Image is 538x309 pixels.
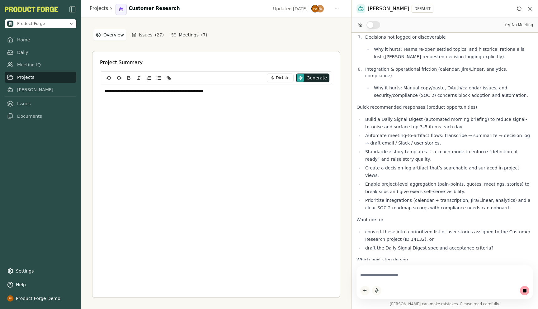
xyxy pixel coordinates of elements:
[90,5,108,12] a: Projects
[516,5,523,12] button: Reset conversation
[169,29,210,40] button: Meetings
[100,59,143,66] h2: Project Summary
[5,84,76,95] a: [PERSON_NAME]
[372,286,381,295] button: Start dictation
[17,21,45,26] span: Product Forge
[5,265,76,277] a: Settings
[360,286,370,295] button: Add content to chat
[372,45,533,60] li: Why it hurts: Teams re-open settled topics, and historical rationale is lost ([PERSON_NAME] reque...
[164,74,173,82] button: Link
[129,5,180,12] h1: Customer Research
[363,116,533,131] li: Build a Daily Signal Digest (automated morning briefing) to reduce signal-to-noise and surface to...
[115,74,123,82] button: redo
[269,4,328,13] button: Updated[DATE]Product Forge DemoProduct Forge Demo
[5,47,76,58] a: Daily
[356,257,533,263] p: Which next step do you
[363,244,533,252] li: draft the Daily Signal Digest spec and acceptance criteria?
[154,74,163,82] button: Bullet
[293,6,308,12] span: [DATE]
[363,197,533,212] li: Prioritize integrations (calendar + transcription, Jira/Linear, analytics) and a clear SOC 2 road...
[5,111,76,122] a: Documents
[5,72,76,83] a: Projects
[363,228,533,243] li: convert these into a prioritized list of user stories assigned to the Customer Research project (...
[372,84,533,99] li: Why it hurts: Manual copy/paste, OAuth/calendar issues, and security/compliance (SOC 2) concerns ...
[134,74,143,82] button: Italic
[7,21,13,27] img: Product Forge
[512,22,533,27] span: No Meeting
[155,32,164,38] span: ( 27 )
[365,34,533,40] p: Decisions not logged or discoverable
[129,29,166,40] button: Issues
[267,74,293,82] button: Dictate
[363,148,533,163] li: Standardize story templates + a coach-mode to enforce “definition of ready” and raise story quality.
[5,98,76,109] a: Issues
[5,279,76,290] button: Help
[520,286,529,295] button: Stop generation
[5,34,76,45] a: Home
[5,19,76,28] button: Open organization switcher
[296,74,329,82] button: Generate
[201,32,207,38] span: ( 7 )
[276,75,289,80] span: Dictate
[105,74,113,82] button: undo
[5,7,58,12] button: PF-Logo
[356,104,533,111] p: Quick recommended responses (product opportunities)
[368,5,409,12] span: [PERSON_NAME]
[412,5,433,13] button: DEFAULT
[7,295,13,302] img: profile
[527,6,533,12] button: Close chat
[365,66,533,79] p: Integration & operational friction (calendar, Jira/Linear, analytics, compliance)
[5,59,76,70] a: Meeting IQ
[363,164,533,179] li: Create a decision-log artifact that’s searchable and surfaced in project views.
[93,29,126,40] button: Overview
[5,293,76,304] button: Product Forge Demo
[311,5,319,12] img: Product Forge Demo
[363,180,533,195] li: Enable project-level aggregation (pain-points, quotes, meetings, stories) to break silos and give...
[307,75,327,81] span: Generate
[125,74,133,82] button: Bold
[363,132,533,147] li: Automate meeting-to-artifact flows: transcribe → summarize → decision log → draft email / Slack /...
[144,74,153,82] button: Ordered
[356,302,533,307] span: [PERSON_NAME] can make mistakes. Please read carefully.
[316,5,324,12] img: Product Forge Demo
[5,7,58,12] img: Product Forge
[356,216,533,223] p: Want me to:
[273,6,292,12] span: Updated
[69,6,76,13] img: sidebar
